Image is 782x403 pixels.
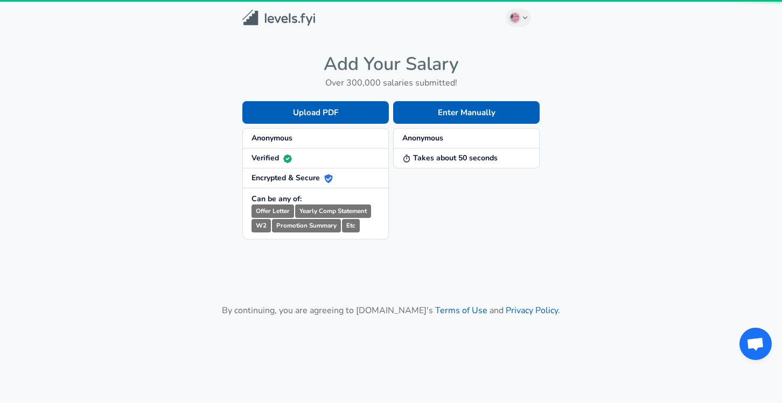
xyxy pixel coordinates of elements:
[242,10,315,26] img: Levels.fyi
[252,133,292,143] strong: Anonymous
[252,219,271,232] small: W2
[252,204,294,218] small: Offer Letter
[242,75,540,90] h6: Over 300,000 salaries submitted!
[242,53,540,75] h4: Add Your Salary
[252,194,302,204] strong: Can be any of:
[402,153,498,163] strong: Takes about 50 seconds
[506,9,532,27] button: English (US)
[272,219,341,232] small: Promotion Summary
[402,133,443,143] strong: Anonymous
[295,204,371,218] small: Yearly Comp Statement
[435,305,487,316] a: Terms of Use
[242,101,389,124] button: Upload PDF
[252,173,333,183] strong: Encrypted & Secure
[506,305,558,316] a: Privacy Policy
[342,219,360,232] small: Etc
[739,328,772,360] div: Open chat
[511,13,519,22] img: English (US)
[393,101,540,124] button: Enter Manually
[252,153,292,163] strong: Verified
